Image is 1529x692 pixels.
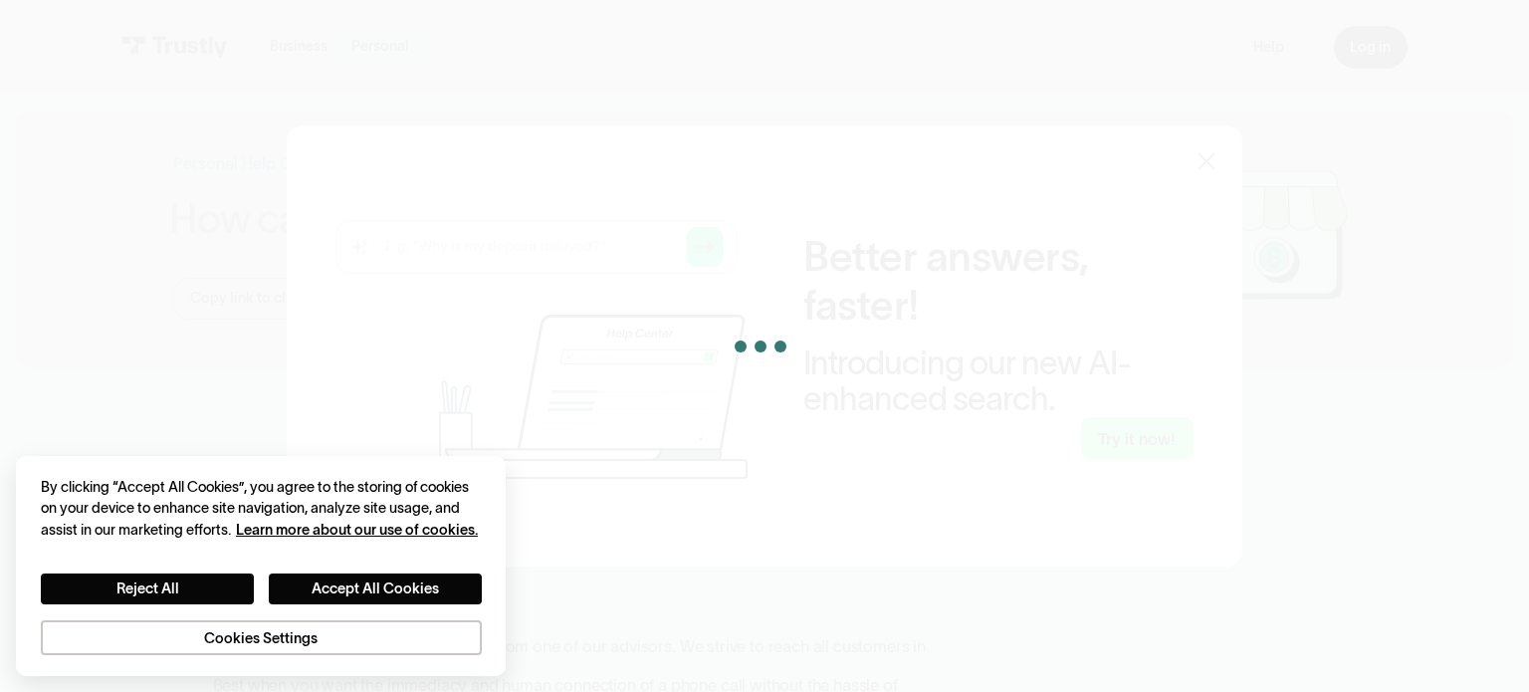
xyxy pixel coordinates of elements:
div: Cookie banner [16,456,506,675]
button: Accept All Cookies [269,574,482,604]
button: Cookies Settings [41,620,482,655]
a: More information about your privacy, opens in a new tab [236,522,478,538]
button: Reject All [41,574,254,604]
div: By clicking “Accept All Cookies”, you agree to the storing of cookies on your device to enhance s... [41,477,482,542]
div: Privacy [41,477,482,655]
